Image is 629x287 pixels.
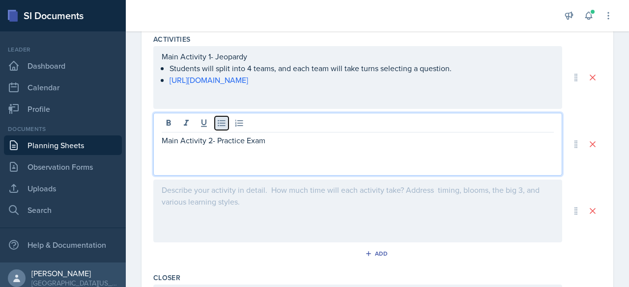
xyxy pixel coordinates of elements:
[4,157,122,177] a: Observation Forms
[31,268,118,278] div: [PERSON_NAME]
[367,250,388,258] div: Add
[4,135,122,155] a: Planning Sheets
[153,273,180,283] label: Closer
[170,62,554,74] p: Students will split into 4 teams, and each team will take turns selecting a question.
[162,51,554,62] p: Main Activity 1- Jeopardy
[4,235,122,255] div: Help & Documentation
[4,56,122,76] a: Dashboard
[4,200,122,220] a: Search
[4,78,122,97] a: Calendar
[362,246,394,261] button: Add
[4,179,122,198] a: Uploads
[162,134,554,146] p: Main Activity 2- Practice Exam
[170,75,248,85] a: [URL][DOMAIN_NAME]
[4,99,122,119] a: Profile
[4,45,122,54] div: Leader
[153,34,191,44] label: Activities
[4,125,122,133] div: Documents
